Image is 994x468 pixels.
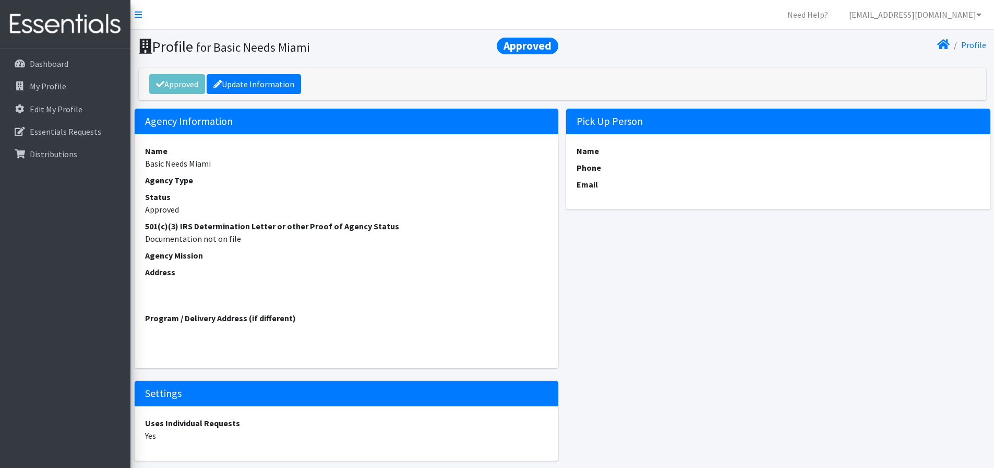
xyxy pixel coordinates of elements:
a: Need Help? [779,4,836,25]
dt: Agency Mission [145,249,548,262]
a: Dashboard [4,53,126,74]
dt: Uses Individual Requests [145,417,548,429]
a: Distributions [4,144,126,165]
img: HumanEssentials [4,7,126,42]
h5: Pick Up Person [566,109,990,134]
strong: Address [145,267,175,277]
dt: Name [145,145,548,157]
h1: Profile [139,38,559,56]
p: Dashboard [30,58,68,69]
dd: Basic Needs Miami [145,157,548,170]
span: Approved [497,38,558,54]
p: My Profile [30,81,66,91]
dt: Phone [577,161,980,174]
strong: Program / Delivery Address (if different) [145,313,296,323]
a: Essentials Requests [4,121,126,142]
p: Essentials Requests [30,126,101,137]
dd: Yes [145,429,548,442]
dd: Documentation not on file [145,232,548,245]
a: Update Information [207,74,301,94]
a: Edit My Profile [4,99,126,120]
dt: Agency Type [145,174,548,186]
a: [EMAIL_ADDRESS][DOMAIN_NAME] [841,4,990,25]
dt: Name [577,145,980,157]
a: Profile [961,40,986,50]
h5: Settings [135,381,559,406]
dt: 501(c)(3) IRS Determination Letter or other Proof of Agency Status [145,220,548,232]
dt: Email [577,178,980,191]
small: for Basic Needs Miami [196,40,310,55]
p: Edit My Profile [30,104,82,114]
dd: Approved [145,203,548,216]
a: My Profile [4,76,126,97]
h5: Agency Information [135,109,559,134]
dt: Status [145,191,548,203]
p: Distributions [30,149,77,159]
